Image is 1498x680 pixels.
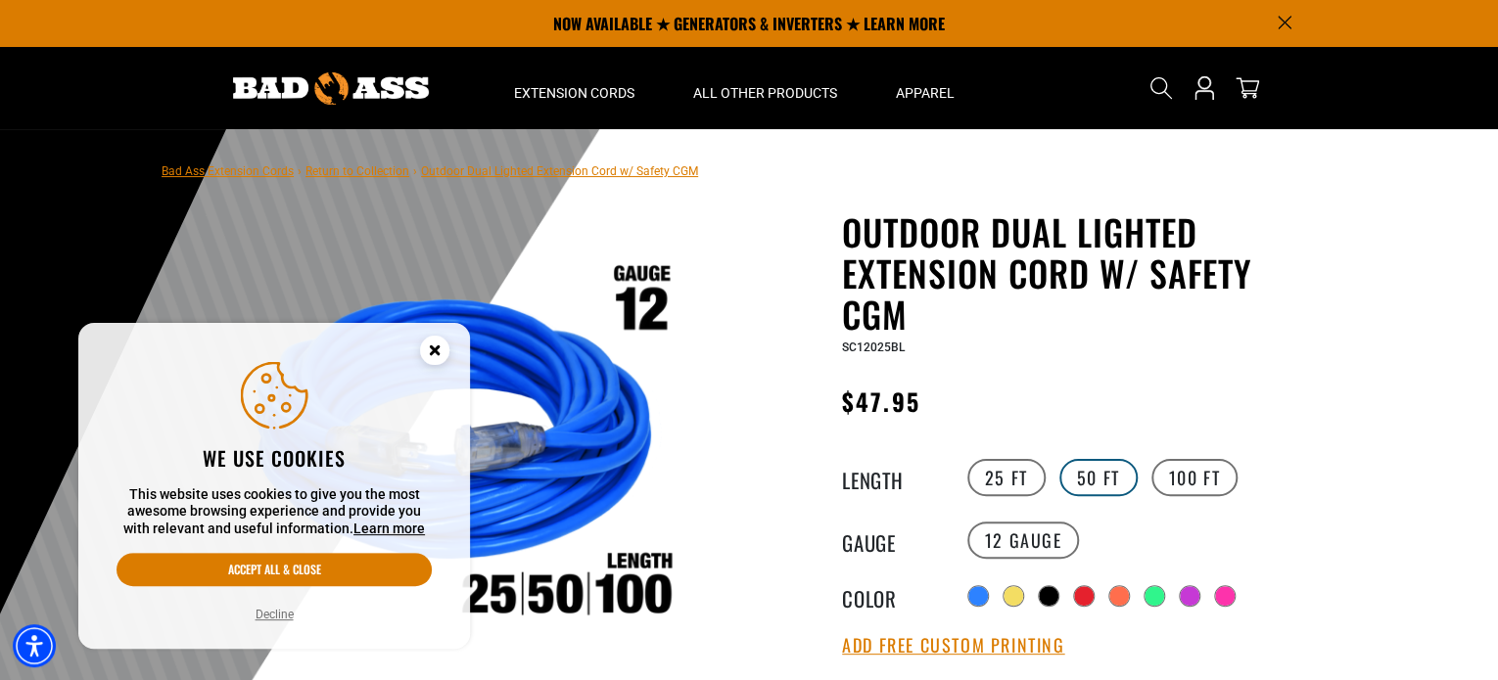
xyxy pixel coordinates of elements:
[842,384,919,419] span: $47.95
[233,72,429,105] img: Bad Ass Extension Cords
[1146,72,1177,104] summary: Search
[13,624,56,667] div: Accessibility Menu
[162,164,294,178] a: Bad Ass Extension Cords
[842,211,1322,335] h1: Outdoor Dual Lighted Extension Cord w/ Safety CGM
[967,521,1080,559] label: 12 Gauge
[117,553,432,586] button: Accept all & close
[866,47,984,129] summary: Apparel
[1059,459,1138,496] label: 50 FT
[298,164,302,178] span: ›
[842,635,1064,657] button: Add Free Custom Printing
[514,84,634,102] span: Extension Cords
[693,84,837,102] span: All Other Products
[353,521,425,536] a: This website uses cookies to give you the most awesome browsing experience and provide you with r...
[842,583,940,609] legend: Color
[664,47,866,129] summary: All Other Products
[250,605,300,624] button: Decline
[117,486,432,538] p: This website uses cookies to give you the most awesome browsing experience and provide you with r...
[842,465,940,490] legend: Length
[896,84,955,102] span: Apparel
[78,323,470,650] aside: Cookie Consent
[1189,47,1220,129] a: Open this option
[1151,459,1239,496] label: 100 FT
[162,159,698,182] nav: breadcrumbs
[485,47,664,129] summary: Extension Cords
[413,164,417,178] span: ›
[117,445,432,471] h2: We use cookies
[842,340,905,354] span: SC12025BL
[1232,76,1263,100] a: cart
[842,527,940,553] legend: Gauge
[421,164,698,178] span: Outdoor Dual Lighted Extension Cord w/ Safety CGM
[399,323,470,384] button: Close this option
[305,164,409,178] a: Return to Collection
[967,459,1046,496] label: 25 FT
